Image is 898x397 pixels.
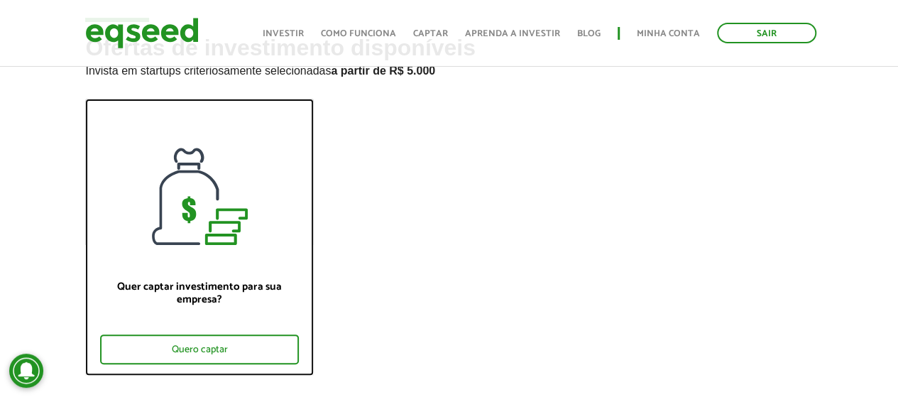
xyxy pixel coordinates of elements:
[413,29,448,38] a: Captar
[85,14,199,52] img: EqSeed
[637,29,700,38] a: Minha conta
[100,281,298,306] p: Quer captar investimento para sua empresa?
[717,23,816,43] a: Sair
[331,65,435,77] strong: a partir de R$ 5.000
[85,99,313,376] a: Quer captar investimento para sua empresa? Quero captar
[577,29,601,38] a: Blog
[85,60,812,77] p: Invista em startups criteriosamente selecionadas
[100,335,298,364] div: Quero captar
[263,29,304,38] a: Investir
[465,29,560,38] a: Aprenda a investir
[85,36,812,99] h2: Ofertas de investimento disponíveis
[321,29,396,38] a: Como funciona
